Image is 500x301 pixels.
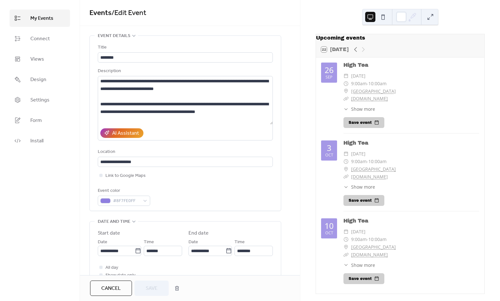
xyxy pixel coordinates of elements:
div: Oct [325,153,333,157]
span: Date and time [98,218,130,226]
span: Date [98,238,107,246]
div: 3 [327,144,331,152]
span: Event details [98,32,130,40]
div: ​ [343,184,349,190]
div: ​ [343,165,349,173]
span: #8F7FE0FF [113,197,140,205]
span: - [367,236,368,243]
div: ​ [343,173,349,181]
a: Connect [10,30,70,47]
div: ​ [343,243,349,251]
button: Save event [343,195,384,206]
span: Link to Google Maps [105,172,146,180]
div: ​ [343,106,349,112]
a: Events [89,6,112,20]
div: ​ [343,262,349,268]
a: Settings [10,91,70,109]
a: My Events [10,10,70,27]
span: Views [30,56,44,63]
div: ​ [343,158,349,165]
div: ​ [343,80,349,87]
span: 10:00am [368,158,387,165]
span: All day [105,264,118,272]
span: Show date only [105,272,135,279]
span: Install [30,137,43,145]
span: Design [30,76,46,84]
div: ​ [343,236,349,243]
span: 10:00am [368,236,387,243]
button: Save event [343,117,384,128]
div: Title [98,44,272,51]
button: ​Show more [343,184,375,190]
div: End date [188,230,209,237]
button: Cancel [90,281,132,296]
div: Oct [325,231,333,235]
span: / Edit Event [112,6,146,20]
span: [DATE] [351,228,365,236]
div: Start date [98,230,120,237]
a: [GEOGRAPHIC_DATA] [351,87,396,95]
div: ​ [343,150,349,158]
span: Date [188,238,198,246]
a: Install [10,132,70,149]
div: Location [98,148,272,156]
button: Save event [343,273,384,284]
span: Time [144,238,154,246]
a: High Tea [343,218,368,223]
div: Event color [98,187,149,195]
a: Form [10,112,70,129]
span: Show more [351,184,375,190]
span: [DATE] [351,72,365,80]
div: 26 [325,66,334,74]
a: Views [10,50,70,68]
span: Show more [351,262,375,268]
a: [GEOGRAPHIC_DATA] [351,165,396,173]
div: ​ [343,95,349,102]
div: ​ [343,251,349,259]
span: Cancel [101,285,121,292]
a: [GEOGRAPHIC_DATA] [351,243,396,251]
a: [DOMAIN_NAME] [351,174,388,180]
div: ​ [343,228,349,236]
a: [DOMAIN_NAME] [351,252,388,258]
div: 10 [325,222,334,230]
button: ​Show more [343,106,375,112]
span: 9:00am [351,158,367,165]
span: - [367,158,368,165]
span: Connect [30,35,50,43]
span: 9:00am [351,80,367,87]
button: AI Assistant [100,128,143,138]
a: High Tea [343,62,368,68]
span: 9:00am [351,236,367,243]
a: High Tea [343,140,368,146]
div: ​ [343,87,349,95]
span: Time [235,238,245,246]
span: - [367,80,368,87]
a: Design [10,71,70,88]
div: AI Assistant [112,130,139,137]
span: 10:00am [368,80,387,87]
div: Description [98,67,272,75]
span: Show more [351,106,375,112]
div: Sep [326,75,333,79]
div: Upcoming events [316,34,484,42]
div: ​ [343,72,349,80]
button: ​Show more [343,262,375,268]
span: Settings [30,96,50,104]
a: [DOMAIN_NAME] [351,95,388,102]
span: Form [30,117,42,124]
span: [DATE] [351,150,365,158]
span: My Events [30,15,53,22]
